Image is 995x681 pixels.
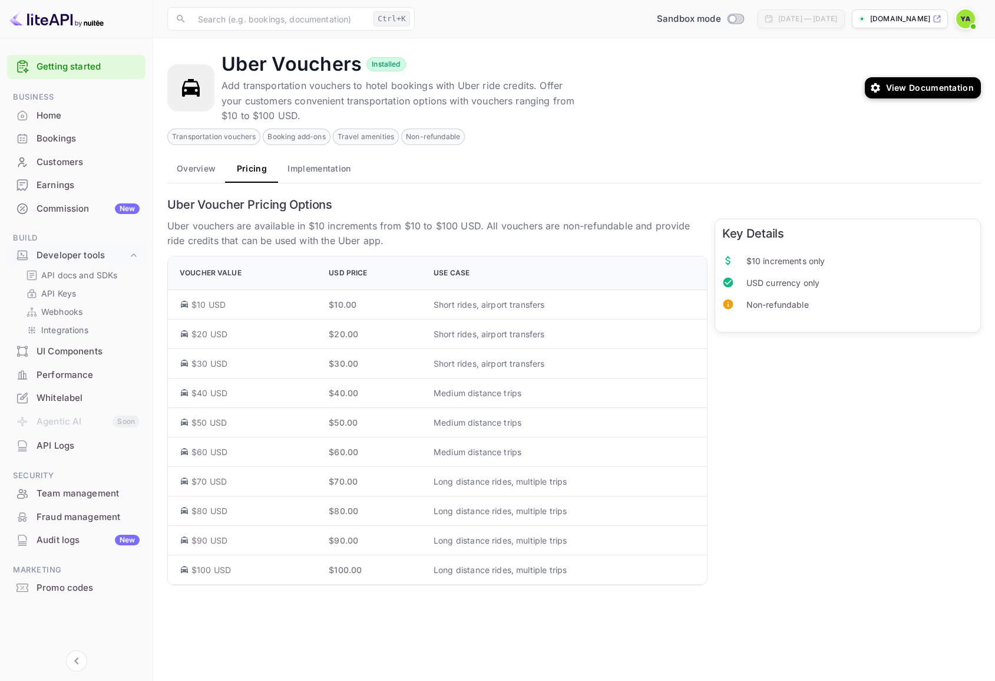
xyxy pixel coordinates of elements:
div: Bookings [37,132,140,146]
div: CommissionNew [7,198,146,221]
div: API Keys [21,285,141,302]
span: Booking add-ons [263,131,329,142]
span: Non-refundable [746,298,973,311]
p: $90 USD [191,534,227,547]
div: Team management [7,482,146,505]
h6: Uber Voucher Pricing Options [167,198,981,212]
p: $10 USD [191,298,226,311]
span: Security [7,469,146,482]
a: Team management [7,482,146,504]
p: $ 90 .00 [329,534,415,547]
h4: Uber Vouchers [222,52,362,76]
div: Fraud management [37,511,140,524]
a: API Keys [26,287,136,300]
button: Overview [167,154,225,183]
p: Medium distance trips [434,387,695,399]
p: $20 USD [191,328,227,340]
div: Earnings [37,179,140,192]
p: Long distance rides, multiple trips [434,534,695,547]
p: Long distance rides, multiple trips [434,564,695,576]
p: $ 40 .00 [329,387,415,399]
div: Performance [7,364,146,387]
div: UI Components [7,340,146,363]
a: Integrations [26,324,136,336]
div: API Logs [7,435,146,458]
span: Sandbox mode [657,12,721,26]
span: Build [7,232,146,245]
a: Audit logsNew [7,529,146,551]
a: Earnings [7,174,146,196]
div: Whitelabel [37,392,140,405]
img: LiteAPI logo [9,9,104,28]
p: $100 USD [191,564,231,576]
p: $30 USD [191,357,227,370]
button: View Documentation [865,77,981,98]
div: Integrations [21,321,141,338]
a: Whitelabel [7,387,146,409]
p: Add transportation vouchers to hotel bookings with Uber ride credits. Offer your customers conven... [222,78,575,124]
span: $10 increments only [746,255,973,267]
div: Audit logsNew [7,529,146,552]
p: Uber vouchers are available in $10 increments from $10 to $100 USD. All vouchers are non-refundab... [167,219,708,249]
span: Transportation vouchers [168,131,260,142]
p: Long distance rides, multiple trips [434,475,695,488]
div: API Logs [37,439,140,453]
a: API docs and SDKs [26,269,136,281]
div: Commission [37,202,140,216]
a: Promo codes [7,577,146,598]
span: Marketing [7,564,146,577]
div: Developer tools [7,245,146,266]
div: Home [37,109,140,123]
div: Team management [37,487,140,501]
div: Promo codes [7,577,146,600]
div: Performance [37,369,140,382]
p: Long distance rides, multiple trips [434,505,695,517]
p: $70 USD [191,475,227,488]
div: Whitelabel [7,387,146,410]
div: Customers [37,156,140,169]
div: API docs and SDKs [21,267,141,284]
span: Travel amenities [333,131,398,142]
div: Fraud management [7,506,146,529]
a: API Logs [7,435,146,456]
a: Home [7,104,146,126]
p: $ 100 .00 [329,564,415,576]
div: Audit logs [37,534,140,547]
img: Yariv Adin [956,9,975,28]
span: Non-refundable [402,131,464,142]
div: Getting started [7,55,146,79]
div: Customers [7,151,146,174]
div: New [115,203,140,214]
a: UI Components [7,340,146,362]
p: Short rides, airport transfers [434,328,695,340]
p: API docs and SDKs [41,269,118,281]
div: Bookings [7,127,146,150]
p: $ 10 .00 [329,298,415,311]
p: Short rides, airport transfers [434,357,695,370]
p: Medium distance trips [434,416,695,429]
p: Integrations [41,324,88,336]
p: Short rides, airport transfers [434,298,695,311]
h6: Key Details [722,226,973,241]
a: Fraud management [7,506,146,528]
button: Implementation [278,154,360,183]
p: $60 USD [191,446,227,458]
p: Webhooks [41,305,82,318]
div: Ctrl+K [373,11,410,27]
th: USD Price [319,256,424,290]
p: $ 50 .00 [329,416,415,429]
p: $ 80 .00 [329,505,415,517]
a: Customers [7,151,146,173]
div: Earnings [7,174,146,197]
span: Installed [367,59,405,70]
p: $ 60 .00 [329,446,415,458]
div: New [115,535,140,545]
div: Webhooks [21,303,141,320]
p: [DOMAIN_NAME] [870,14,930,24]
div: Developer tools [37,249,128,262]
a: Performance [7,364,146,386]
div: Home [7,104,146,127]
th: Use Case [424,256,707,290]
button: Collapse navigation [66,650,87,672]
a: Webhooks [26,305,136,318]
